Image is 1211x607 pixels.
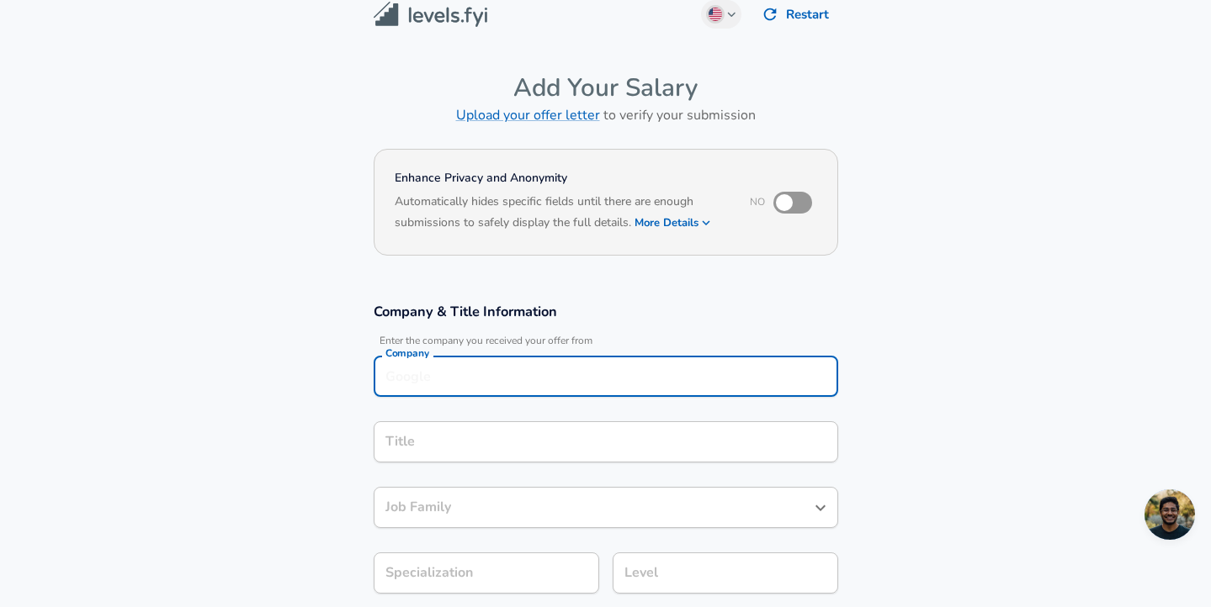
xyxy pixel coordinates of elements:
h3: Company & Title Information [374,302,838,321]
h6: Automatically hides specific fields until there are enough submissions to safely display the full... [395,193,727,235]
div: Open chat [1145,489,1195,540]
button: More Details [635,211,712,235]
label: Company [385,348,429,358]
img: English (US) [709,8,722,21]
img: Levels.fyi [374,2,487,28]
input: Software Engineer [381,429,831,455]
span: No [750,195,765,208]
a: Upload your offer letter [456,106,600,124]
h4: Enhance Privacy and Anonymity [395,170,727,187]
input: Google [381,363,831,389]
button: Open [809,496,832,520]
h4: Add Your Salary [374,72,838,103]
input: Specialization [374,552,599,594]
h6: to verify your submission [374,103,838,127]
input: L3 [620,560,831,586]
input: Software Engineer [381,494,805,520]
span: Enter the company you received your offer from [374,335,838,347]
